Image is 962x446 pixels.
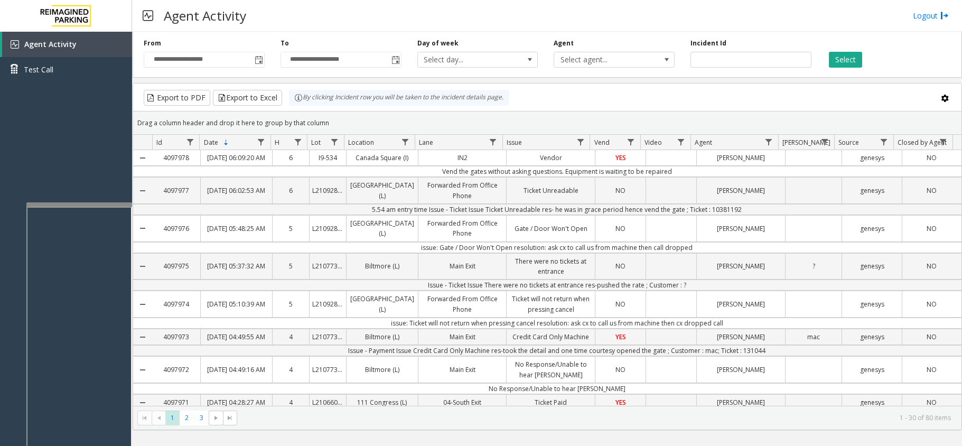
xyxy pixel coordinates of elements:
[902,395,961,410] a: NO
[273,183,309,198] a: 6
[927,332,937,341] span: NO
[902,258,961,274] a: NO
[898,138,947,147] span: Closed by Agent
[310,296,346,312] a: L21092801
[310,258,346,274] a: L21077300
[902,183,961,198] a: NO
[507,138,522,147] span: Issue
[244,413,951,422] kendo-pager-info: 1 - 30 of 80 items
[697,183,785,198] a: [PERSON_NAME]
[595,296,646,312] a: NO
[842,221,901,236] a: genesys
[133,391,152,414] a: Collapse Details
[347,150,418,165] a: Canada Square (I)
[842,329,901,345] a: genesys
[697,221,785,236] a: [PERSON_NAME]
[507,221,595,236] a: Gate / Door Won't Open
[398,135,413,149] a: Location Filter Menu
[419,138,433,147] span: Lane
[507,329,595,345] a: Credit Card Only Machine
[144,90,210,106] button: Export to PDF
[786,329,842,345] a: mac
[842,296,901,312] a: genesys
[273,395,309,410] a: 4
[697,362,785,377] a: [PERSON_NAME]
[927,262,937,271] span: NO
[595,183,646,198] a: NO
[165,411,180,425] span: Page 1
[902,362,961,377] a: NO
[133,287,152,321] a: Collapse Details
[697,150,785,165] a: [PERSON_NAME]
[573,135,587,149] a: Issue Filter Menu
[152,383,961,394] td: No Response/Unable to hear [PERSON_NAME]
[615,365,625,374] span: NO
[595,362,646,377] a: NO
[595,329,646,345] a: YES
[389,52,401,67] span: Toggle popup
[842,150,901,165] a: genesys
[201,362,272,377] a: [DATE] 04:49:16 AM
[697,296,785,312] a: [PERSON_NAME]
[180,411,194,425] span: Page 2
[310,395,346,410] a: L21066000
[152,204,961,215] td: 5.54 am entry time Issue - Ticket Issue Ticket Unreadable res- he was in grace period hence vend ...
[507,150,595,165] a: Vendor
[152,395,200,410] a: 4097971
[615,398,626,407] span: YES
[507,183,595,198] a: Ticket Unreadable
[133,114,961,132] div: Drag a column header and drop it here to group by that column
[24,64,53,75] span: Test Call
[595,150,646,165] a: YES
[594,138,610,147] span: Vend
[902,221,961,236] a: NO
[927,365,937,374] span: NO
[877,135,891,149] a: Source Filter Menu
[347,395,418,410] a: 111 Congress (L)
[927,398,937,407] span: NO
[152,258,200,274] a: 4097975
[201,221,272,236] a: [DATE] 05:48:25 AM
[842,362,901,377] a: genesys
[838,138,859,147] span: Source
[133,173,152,207] a: Collapse Details
[158,3,251,29] h3: Agent Activity
[291,135,305,149] a: H Filter Menu
[222,138,230,147] span: Sortable
[152,362,200,377] a: 4097972
[615,300,625,309] span: NO
[615,153,626,162] span: YES
[782,138,830,147] span: [PERSON_NAME]
[152,166,961,177] td: Vend the gates without asking questions. Equipment is waiting to be repaired
[194,411,209,425] span: Page 3
[133,146,152,170] a: Collapse Details
[927,224,937,233] span: NO
[615,186,625,195] span: NO
[927,153,937,162] span: NO
[902,150,961,165] a: NO
[940,10,949,21] img: logout
[913,10,949,21] a: Logout
[152,296,200,312] a: 4097974
[273,221,309,236] a: 5
[183,135,197,149] a: Id Filter Menu
[695,138,712,147] span: Agent
[143,3,153,29] img: pageIcon
[310,221,346,236] a: L21092801
[152,329,200,345] a: 4097973
[615,332,626,341] span: YES
[507,357,595,382] a: No Response/Unable to hear [PERSON_NAME]
[347,291,418,317] a: [GEOGRAPHIC_DATA] (L)
[347,258,418,274] a: Biltmore (L)
[936,135,950,149] a: Closed by Agent Filter Menu
[133,211,152,245] a: Collapse Details
[674,135,688,149] a: Video Filter Menu
[310,362,346,377] a: L21077300
[624,135,638,149] a: Vend Filter Menu
[152,221,200,236] a: 4097976
[347,362,418,377] a: Biltmore (L)
[201,258,272,274] a: [DATE] 05:37:32 AM
[226,414,234,422] span: Go to the last page
[294,94,303,102] img: infoIcon.svg
[209,411,223,425] span: Go to the next page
